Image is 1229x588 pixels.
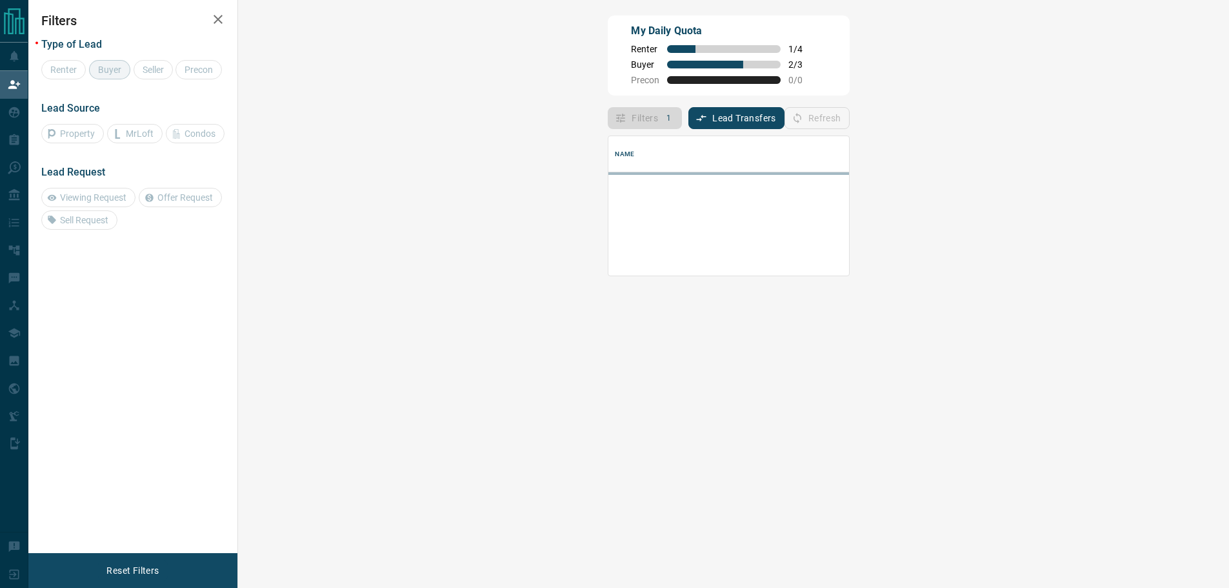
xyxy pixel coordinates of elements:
span: Lead Request [41,166,105,178]
h2: Filters [41,13,225,28]
button: Lead Transfers [688,107,784,129]
span: 2 / 3 [788,59,817,70]
div: Name [615,136,634,172]
div: Name [608,136,1055,172]
button: Reset Filters [98,560,167,582]
span: Type of Lead [41,38,102,50]
span: 1 / 4 [788,44,817,54]
span: Lead Source [41,102,100,114]
span: Renter [631,44,659,54]
span: Precon [631,75,659,85]
span: Buyer [631,59,659,70]
span: 0 / 0 [788,75,817,85]
p: My Daily Quota [631,23,817,39]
